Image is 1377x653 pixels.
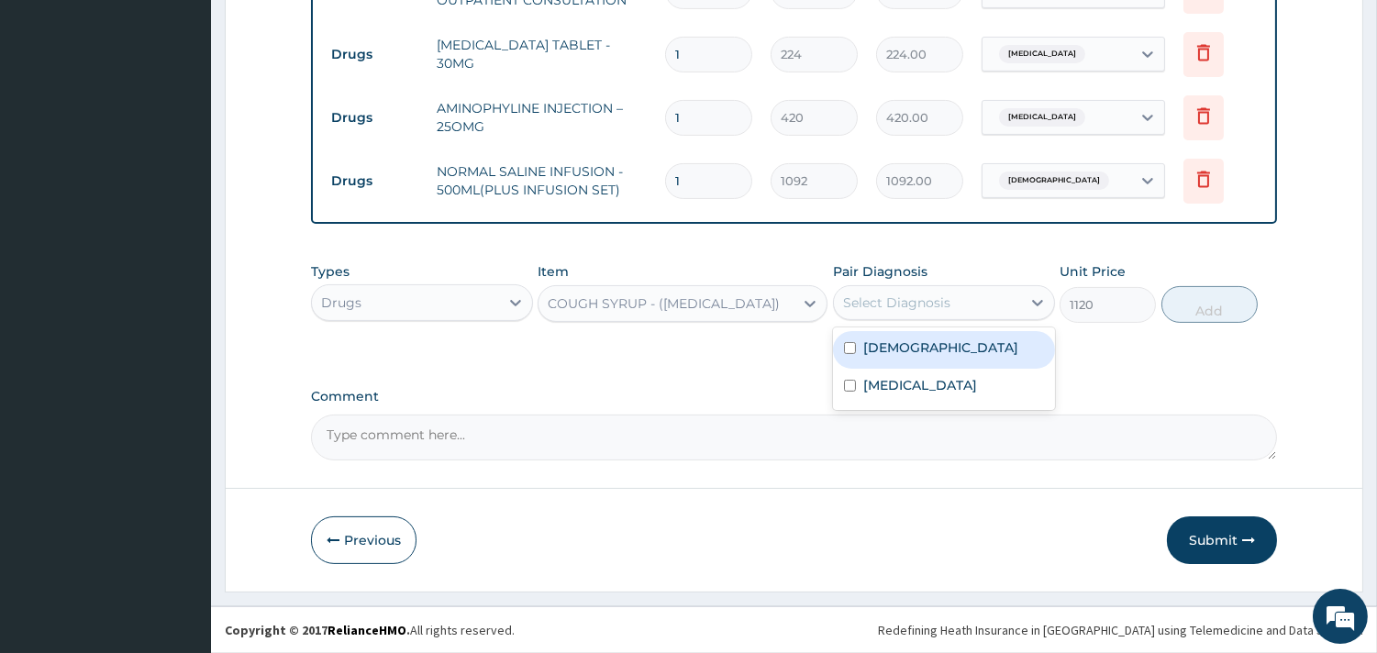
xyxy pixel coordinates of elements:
[428,27,656,82] td: [MEDICAL_DATA] TABLET - 30MG
[34,92,74,138] img: d_794563401_company_1708531726252_794563401
[1167,516,1277,564] button: Submit
[311,264,350,280] label: Types
[863,338,1018,357] label: [DEMOGRAPHIC_DATA]
[301,9,345,53] div: Minimize live chat window
[328,622,406,638] a: RelianceHMO
[428,153,656,208] td: NORMAL SALINE INFUSION - 500ML(PLUS INFUSION SET)
[322,164,428,198] td: Drugs
[211,606,1377,653] footer: All rights reserved.
[863,376,977,394] label: [MEDICAL_DATA]
[548,294,780,313] div: COUGH SYRUP - ([MEDICAL_DATA])
[322,101,428,135] td: Drugs
[106,205,253,390] span: We're online!
[1161,286,1258,323] button: Add
[311,516,416,564] button: Previous
[95,103,308,127] div: Chat with us now
[321,293,361,312] div: Drugs
[538,262,569,281] label: Item
[322,38,428,72] td: Drugs
[833,262,927,281] label: Pair Diagnosis
[999,45,1085,63] span: [MEDICAL_DATA]
[311,389,1277,404] label: Comment
[225,622,410,638] strong: Copyright © 2017 .
[428,90,656,145] td: AMINOPHYLINE INJECTION – 25OMG
[999,172,1109,190] span: [DEMOGRAPHIC_DATA]
[9,448,350,512] textarea: Type your message and hit 'Enter'
[1060,262,1126,281] label: Unit Price
[999,108,1085,127] span: [MEDICAL_DATA]
[878,621,1363,639] div: Redefining Heath Insurance in [GEOGRAPHIC_DATA] using Telemedicine and Data Science!
[843,293,950,312] div: Select Diagnosis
